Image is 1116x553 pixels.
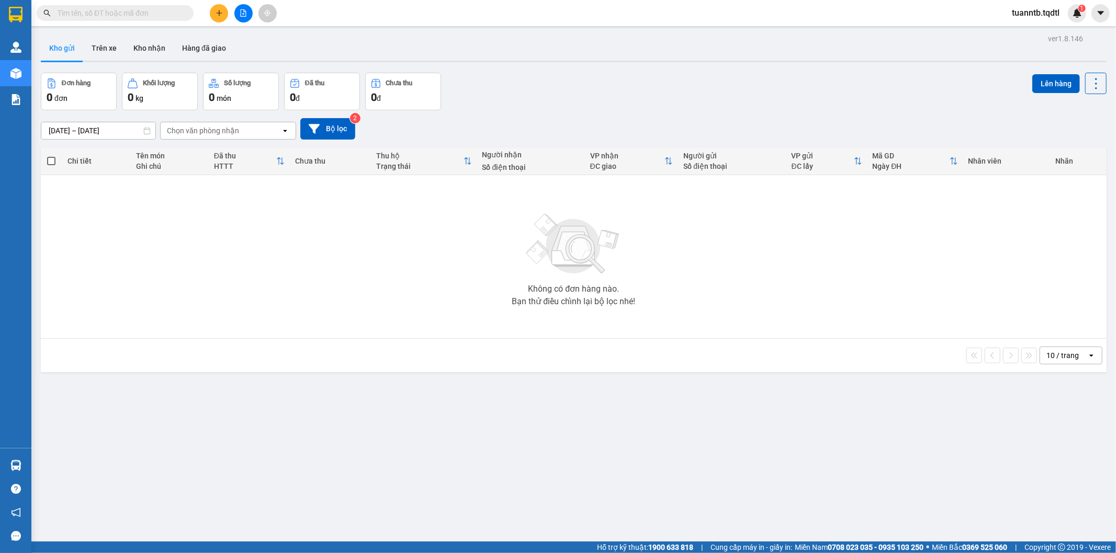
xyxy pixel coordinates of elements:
span: 0 [371,91,377,103]
th: Toggle SortBy [371,147,477,175]
button: Khối lượng0kg [122,73,198,110]
img: warehouse-icon [10,460,21,471]
div: Khối lượng [143,79,175,87]
span: 0 [209,91,215,103]
div: Chi tiết [67,157,126,165]
input: Tìm tên, số ĐT hoặc mã đơn [58,7,181,19]
img: logo-vxr [9,7,22,22]
div: Đã thu [305,79,324,87]
div: Nhãn [1055,157,1101,165]
button: file-add [234,4,253,22]
span: đ [296,94,300,102]
button: Hàng đã giao [174,36,234,61]
span: | [1015,542,1017,553]
img: warehouse-icon [10,68,21,79]
div: Không có đơn hàng nào. [528,285,619,293]
button: Số lượng0món [203,73,279,110]
div: VP gửi [792,152,854,160]
div: Ghi chú [136,162,204,170]
button: Trên xe [83,36,125,61]
button: Kho gửi [41,36,83,61]
div: Chưa thu [295,157,366,165]
span: caret-down [1096,8,1106,18]
span: món [217,94,231,102]
span: 0 [290,91,296,103]
strong: 1900 633 818 [648,543,693,551]
span: 0 [47,91,52,103]
div: Đơn hàng [62,79,91,87]
button: Bộ lọc [300,118,355,140]
div: Số điện thoại [683,162,781,170]
div: Nhân viên [968,157,1045,165]
span: aim [264,9,271,17]
sup: 1 [1078,5,1086,12]
div: Bạn thử điều chỉnh lại bộ lọc nhé! [512,297,635,306]
div: Trạng thái [376,162,464,170]
button: Kho nhận [125,36,174,61]
span: Miền Nam [795,542,923,553]
div: Tên món [136,152,204,160]
div: ĐC giao [590,162,665,170]
span: Cung cấp máy in - giấy in: [711,542,792,553]
span: question-circle [11,484,21,494]
button: Lên hàng [1032,74,1080,93]
img: solution-icon [10,94,21,105]
img: svg+xml;base64,PHN2ZyBjbGFzcz0ibGlzdC1wbHVnX19zdmciIHhtbG5zPSJodHRwOi8vd3d3LnczLm9yZy8yMDAwL3N2Zy... [521,208,626,281]
div: Chọn văn phòng nhận [167,125,239,136]
span: kg [136,94,143,102]
div: Ngày ĐH [873,162,950,170]
div: 10 / trang [1046,350,1079,361]
span: Hỗ trợ kỹ thuật: [597,542,693,553]
div: ver 1.8.146 [1048,33,1083,44]
input: Select a date range. [41,122,155,139]
svg: open [1087,351,1096,360]
button: Đã thu0đ [284,73,360,110]
span: tuanntb.tqdtl [1004,6,1068,19]
div: Chưa thu [386,79,413,87]
span: Miền Bắc [932,542,1007,553]
span: plus [216,9,223,17]
button: Đơn hàng0đơn [41,73,117,110]
span: copyright [1058,544,1065,551]
div: HTTT [214,162,276,170]
button: caret-down [1091,4,1110,22]
div: Đã thu [214,152,276,160]
span: notification [11,508,21,517]
span: 0 [128,91,133,103]
span: file-add [240,9,247,17]
button: Chưa thu0đ [365,73,441,110]
div: Số lượng [224,79,251,87]
sup: 2 [350,113,360,123]
strong: 0708 023 035 - 0935 103 250 [828,543,923,551]
th: Toggle SortBy [867,147,963,175]
div: Số điện thoại [482,163,580,171]
img: icon-new-feature [1073,8,1082,18]
div: VP nhận [590,152,665,160]
span: | [701,542,703,553]
div: Thu hộ [376,152,464,160]
span: đ [377,94,381,102]
button: plus [210,4,228,22]
span: đơn [54,94,67,102]
th: Toggle SortBy [209,147,290,175]
span: ⚪️ [926,545,929,549]
span: message [11,531,21,541]
div: Người gửi [683,152,781,160]
strong: 0369 525 060 [962,543,1007,551]
div: Mã GD [873,152,950,160]
img: warehouse-icon [10,42,21,53]
span: search [43,9,51,17]
div: Người nhận [482,151,580,159]
button: aim [258,4,277,22]
span: 1 [1080,5,1084,12]
th: Toggle SortBy [585,147,679,175]
svg: open [281,126,289,135]
th: Toggle SortBy [786,147,867,175]
div: ĐC lấy [792,162,854,170]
